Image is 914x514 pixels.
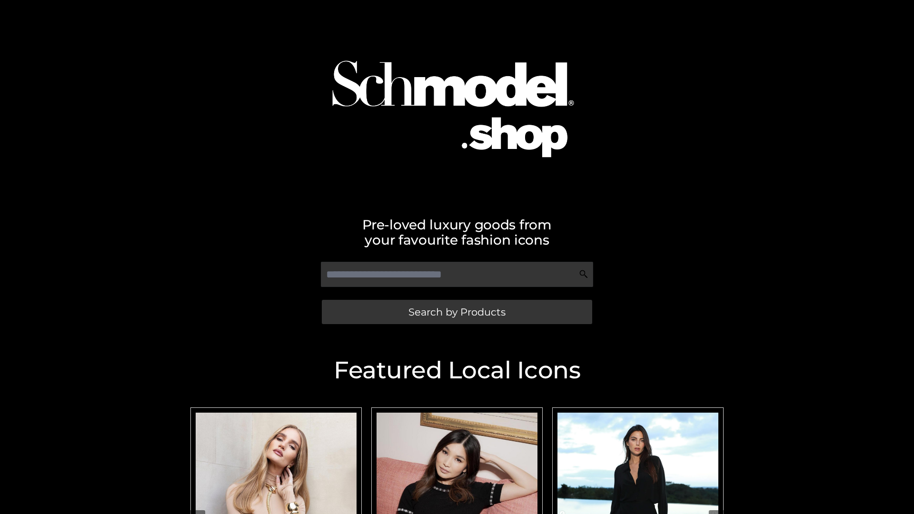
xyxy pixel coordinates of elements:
img: Search Icon [579,269,588,279]
h2: Featured Local Icons​ [186,358,728,382]
span: Search by Products [408,307,506,317]
h2: Pre-loved luxury goods from your favourite fashion icons [186,217,728,247]
a: Search by Products [322,300,592,324]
